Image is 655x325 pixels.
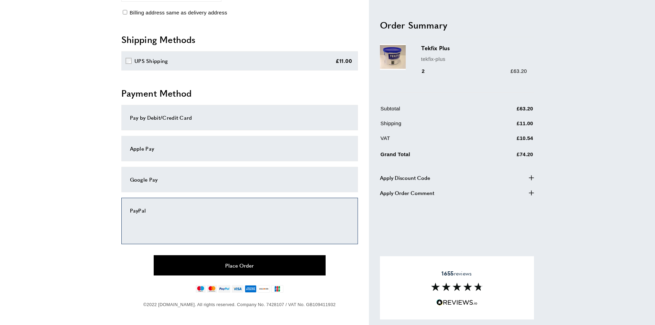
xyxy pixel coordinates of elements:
img: Reviews.io 5 stars [436,299,478,306]
div: Google Pay [130,175,349,184]
div: UPS Shipping [134,57,168,65]
img: jcb [271,285,283,293]
td: £63.20 [479,104,533,118]
img: Reviews section [431,283,483,291]
div: £11.00 [336,57,352,65]
td: Subtotal [381,104,479,118]
td: Grand Total [381,149,479,163]
div: Apple Pay [130,144,349,153]
td: Shipping [381,119,479,132]
div: PayPal [130,206,349,215]
h2: Shipping Methods [121,33,358,46]
td: £10.54 [479,134,533,147]
input: Billing address same as delivery address [123,10,127,14]
img: discover [258,285,270,293]
div: 2 [421,67,435,75]
td: £11.00 [479,119,533,132]
h2: Order Summary [380,19,534,31]
strong: 1655 [441,269,454,277]
img: maestro [196,285,206,293]
span: Billing address same as delivery address [130,10,227,15]
iframe: PayPal-paypal [130,215,349,234]
button: Place Order [154,255,326,275]
span: Apply Order Comment [380,188,434,197]
div: Pay by Debit/Credit Card [130,113,349,122]
span: £63.20 [511,68,527,74]
img: visa [232,285,243,293]
p: tekfix-plus [421,55,527,63]
img: paypal [218,285,230,293]
img: mastercard [207,285,217,293]
td: VAT [381,134,479,147]
img: american-express [245,285,257,293]
h2: Payment Method [121,87,358,99]
td: £74.20 [479,149,533,163]
span: ©2022 [DOMAIN_NAME]. All rights reserved. Company No. 7428107 / VAT No. GB109411932 [143,302,336,307]
img: Tekfix Plus [380,44,406,70]
span: Apply Discount Code [380,173,430,182]
h3: Tekfix Plus [421,44,527,52]
span: reviews [441,270,472,277]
